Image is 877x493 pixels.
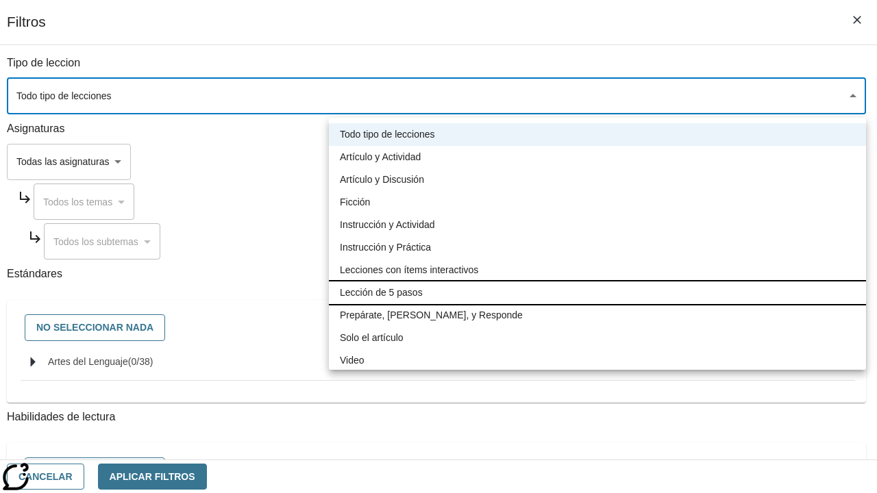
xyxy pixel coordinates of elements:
li: Artículo y Discusión [329,168,866,191]
li: Lecciones con ítems interactivos [329,259,866,281]
li: Lección de 5 pasos [329,281,866,304]
li: Instrucción y Actividad [329,214,866,236]
li: Instrucción y Práctica [329,236,866,259]
ul: Seleccione un tipo de lección [329,118,866,377]
li: Artículo y Actividad [329,146,866,168]
li: Todo tipo de lecciones [329,123,866,146]
li: Prepárate, [PERSON_NAME], y Responde [329,304,866,327]
li: Ficción [329,191,866,214]
li: Video [329,349,866,372]
li: Solo el artículo [329,327,866,349]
